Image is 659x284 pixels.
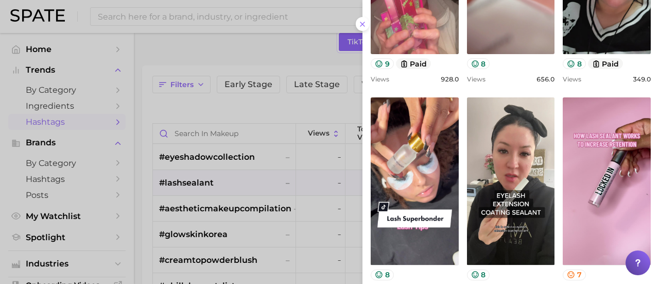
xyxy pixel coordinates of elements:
button: paid [588,58,623,69]
span: Views [467,75,485,83]
button: 9 [371,58,394,69]
span: 349.0 [633,75,651,83]
button: 8 [467,58,490,69]
button: 8 [371,270,394,280]
button: 8 [563,58,586,69]
span: Views [371,75,389,83]
span: Views [563,75,581,83]
span: 928.0 [441,75,459,83]
button: 8 [467,270,490,280]
button: 7 [563,270,586,280]
span: 656.0 [536,75,554,83]
button: paid [396,58,431,69]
